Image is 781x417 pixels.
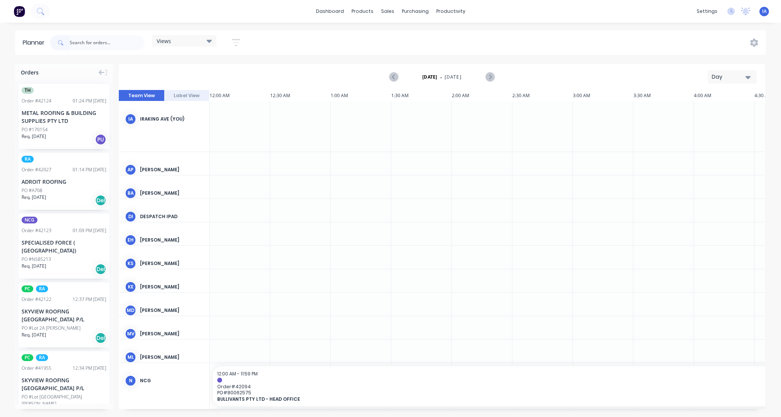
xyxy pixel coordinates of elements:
span: [DATE] [445,74,462,81]
div: [PERSON_NAME] [140,284,203,290]
div: [PERSON_NAME] [140,237,203,243]
div: PO #Lot [GEOGRAPHIC_DATA][PERSON_NAME] [22,394,106,407]
div: IA [125,113,136,125]
img: Factory [14,6,25,17]
div: Order # 42027 [22,166,51,173]
div: ML [125,352,136,363]
div: METAL ROOFING & BUILDING SUPPLIES PTY LTD [22,109,106,125]
span: Req. [DATE] [22,194,46,201]
span: Req. [DATE] [22,332,46,338]
div: PO #Lot 2A [PERSON_NAME] [22,325,81,332]
span: IA [762,8,767,15]
div: SKYVIEW ROOFING [GEOGRAPHIC_DATA] P/L [22,307,106,323]
div: 01:14 PM [DATE] [73,166,106,173]
input: Search for orders... [70,35,145,50]
span: Orders [21,68,39,76]
div: KE [125,281,136,293]
span: Views [157,37,171,45]
span: TH [22,87,34,94]
button: Label View [164,90,210,101]
span: PC [22,285,33,292]
div: Del [95,264,106,275]
div: EH [125,234,136,246]
div: Day [712,73,747,81]
div: PO #NS85213 [22,256,51,263]
span: - [440,73,442,82]
div: [PERSON_NAME] [140,166,203,173]
div: SPECIALISED FORCE ( [GEOGRAPHIC_DATA]) [22,239,106,254]
div: [PERSON_NAME] [140,260,203,267]
div: N [125,375,136,386]
div: 2:00 AM [452,90,512,101]
div: 1:30 AM [391,90,452,101]
span: RA [36,285,48,292]
div: settings [693,6,721,17]
div: Order # 42123 [22,227,51,234]
button: Team View [119,90,164,101]
span: PC [22,354,33,361]
div: MV [125,328,136,339]
span: RA [36,354,48,361]
div: ADROIT ROOFING [22,178,106,186]
div: 4:00 AM [694,90,755,101]
div: productivity [433,6,469,17]
div: Order # 42124 [22,98,51,104]
div: PO #170154 [22,126,48,133]
div: KS [125,258,136,269]
div: Order # 41955 [22,365,51,372]
div: products [348,6,377,17]
div: 12:30 AM [270,90,331,101]
div: MD [125,305,136,316]
div: Despatch Ipad [140,213,203,220]
div: 12:37 PM [DATE] [73,296,106,303]
div: 2:30 AM [512,90,573,101]
div: Del [95,195,106,206]
div: Order # 42122 [22,296,51,303]
div: 12:00 AM [210,90,270,101]
button: Previous page [390,72,398,82]
div: Planner [23,38,48,47]
span: NCG [22,217,37,223]
div: 01:24 PM [DATE] [73,98,106,104]
div: BA [125,188,136,199]
div: 01:09 PM [DATE] [73,227,106,234]
div: 3:30 AM [633,90,694,101]
strong: [DATE] [422,74,437,81]
div: [PERSON_NAME] [140,330,203,337]
div: NCG [140,377,203,384]
div: [PERSON_NAME] [140,354,203,361]
div: SKYVIEW ROOFING [GEOGRAPHIC_DATA] P/L [22,376,106,392]
div: 12:34 PM [DATE] [73,365,106,372]
div: Iraking Ave (You) [140,116,203,122]
div: Del [95,332,106,344]
div: [PERSON_NAME] [140,307,203,314]
div: 1:00 AM [331,90,391,101]
a: dashboard [312,6,348,17]
span: Req. [DATE] [22,263,46,270]
div: PU [95,134,106,145]
div: PO #A708 [22,187,42,194]
div: AP [125,164,136,175]
span: Req. [DATE] [22,133,46,140]
div: [PERSON_NAME] [140,190,203,197]
button: Next page [485,72,494,82]
div: purchasing [398,6,433,17]
button: Day [708,70,757,84]
div: DI [125,211,136,222]
div: 3:00 AM [573,90,633,101]
div: sales [377,6,398,17]
span: RA [22,156,34,163]
span: 12:00 AM - 11:59 PM [217,370,258,377]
